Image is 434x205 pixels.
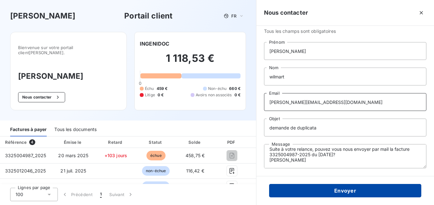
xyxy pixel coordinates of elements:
[59,183,87,189] span: 14 août 2025
[124,10,173,22] h3: Portail client
[234,92,241,98] span: 0 €
[264,42,426,60] input: placeholder
[158,92,164,98] span: 0 €
[264,119,426,136] input: placeholder
[146,151,166,160] span: échue
[140,40,169,48] h6: INGENIDOC
[100,191,102,198] span: 1
[52,139,94,145] div: Émise le
[5,183,45,189] span: 3325013108_2025
[5,168,46,173] span: 3325012046_2025
[145,86,154,92] span: Échu
[264,8,308,17] h5: Nous contacter
[5,153,46,158] span: 3325004987_2025
[29,139,35,145] span: 4
[229,86,241,92] span: 660 €
[105,188,138,201] button: Suivant
[97,139,135,145] div: Retard
[264,93,426,111] input: placeholder
[105,153,127,158] span: +103 jours
[157,86,168,92] span: 459 €
[16,191,23,198] span: 100
[145,92,155,98] span: Litige
[5,140,27,145] div: Référence
[140,52,241,71] h2: 1 118,53 €
[139,81,141,86] span: 0
[196,92,232,98] span: Avoirs non associés
[264,144,426,168] textarea: Bonjour Suite à votre relance, pouvez vous nous envoyer par mail la facture 3325004987-2025 du [D...
[208,86,227,92] span: Non-échu
[18,70,119,82] h3: [PERSON_NAME]
[58,153,88,158] span: 20 mars 2025
[142,166,170,176] span: non-échue
[216,139,248,145] div: PDF
[269,184,421,197] button: Envoyer
[58,188,96,201] button: Précédent
[18,45,119,55] span: Bienvenue sur votre portail client [PERSON_NAME] .
[264,68,426,85] input: placeholder
[18,92,65,102] button: Nous contacter
[10,10,75,22] h3: [PERSON_NAME]
[250,139,291,145] div: Actions
[186,183,205,189] span: 271,68 €
[60,168,86,173] span: 21 juil. 2025
[142,181,170,191] span: non-échue
[54,123,97,136] div: Tous les documents
[231,13,236,18] span: FR
[137,139,174,145] div: Statut
[177,139,213,145] div: Solde
[186,168,204,173] span: 116,42 €
[186,153,205,158] span: 458,75 €
[10,123,47,136] div: Factures à payer
[96,188,105,201] button: 1
[264,28,426,34] span: Tous les champs sont obligatoires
